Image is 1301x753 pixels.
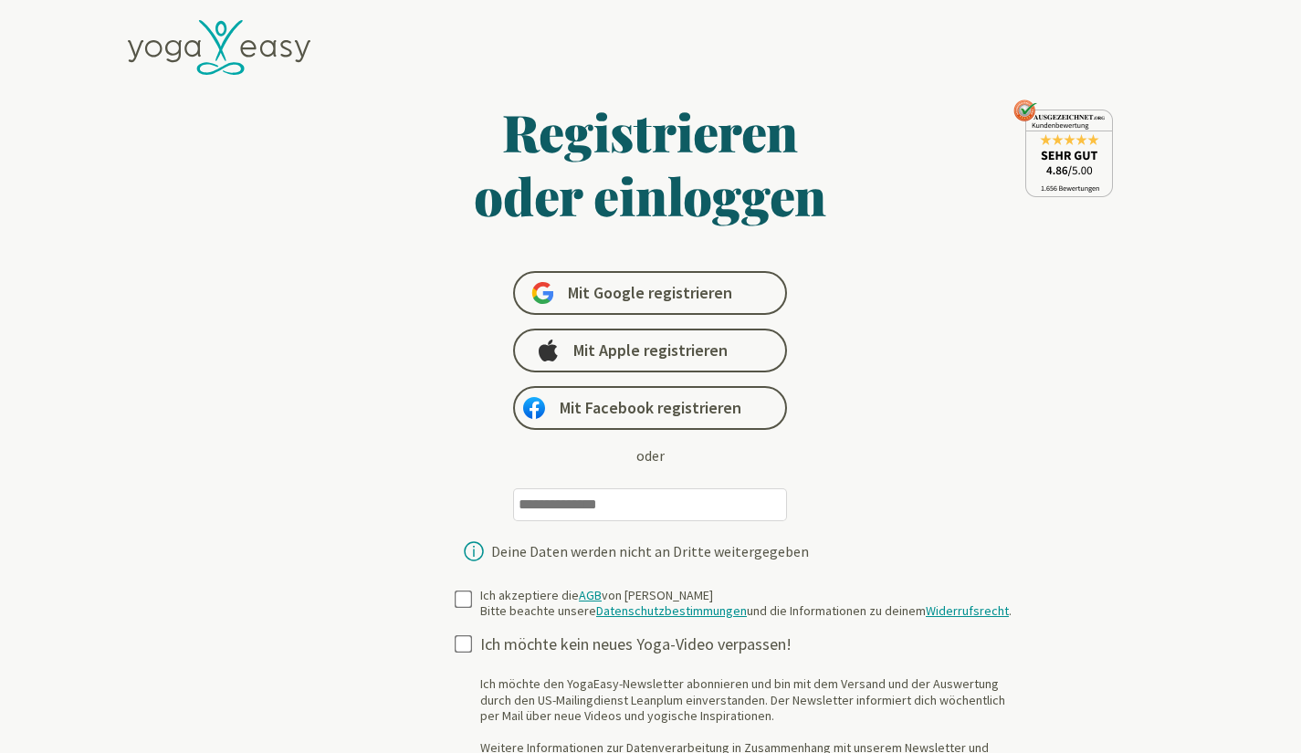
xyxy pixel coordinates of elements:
a: Datenschutzbestimmungen [596,602,747,619]
div: Deine Daten werden nicht an Dritte weitergegeben [491,544,809,559]
span: Mit Google registrieren [568,282,732,304]
span: Mit Apple registrieren [573,340,728,361]
a: Mit Apple registrieren [513,329,787,372]
a: Mit Facebook registrieren [513,386,787,430]
div: oder [636,444,665,466]
a: Widerrufsrecht [926,602,1009,619]
a: Mit Google registrieren [513,271,787,315]
div: Ich akzeptiere die von [PERSON_NAME] Bitte beachte unsere und die Informationen zu deinem . [480,588,1012,620]
div: Ich möchte kein neues Yoga-Video verpassen! [480,634,1026,655]
img: ausgezeichnet_seal.png [1013,99,1113,197]
a: AGB [579,587,602,603]
h1: Registrieren oder einloggen [298,99,1004,227]
span: Mit Facebook registrieren [560,397,741,419]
